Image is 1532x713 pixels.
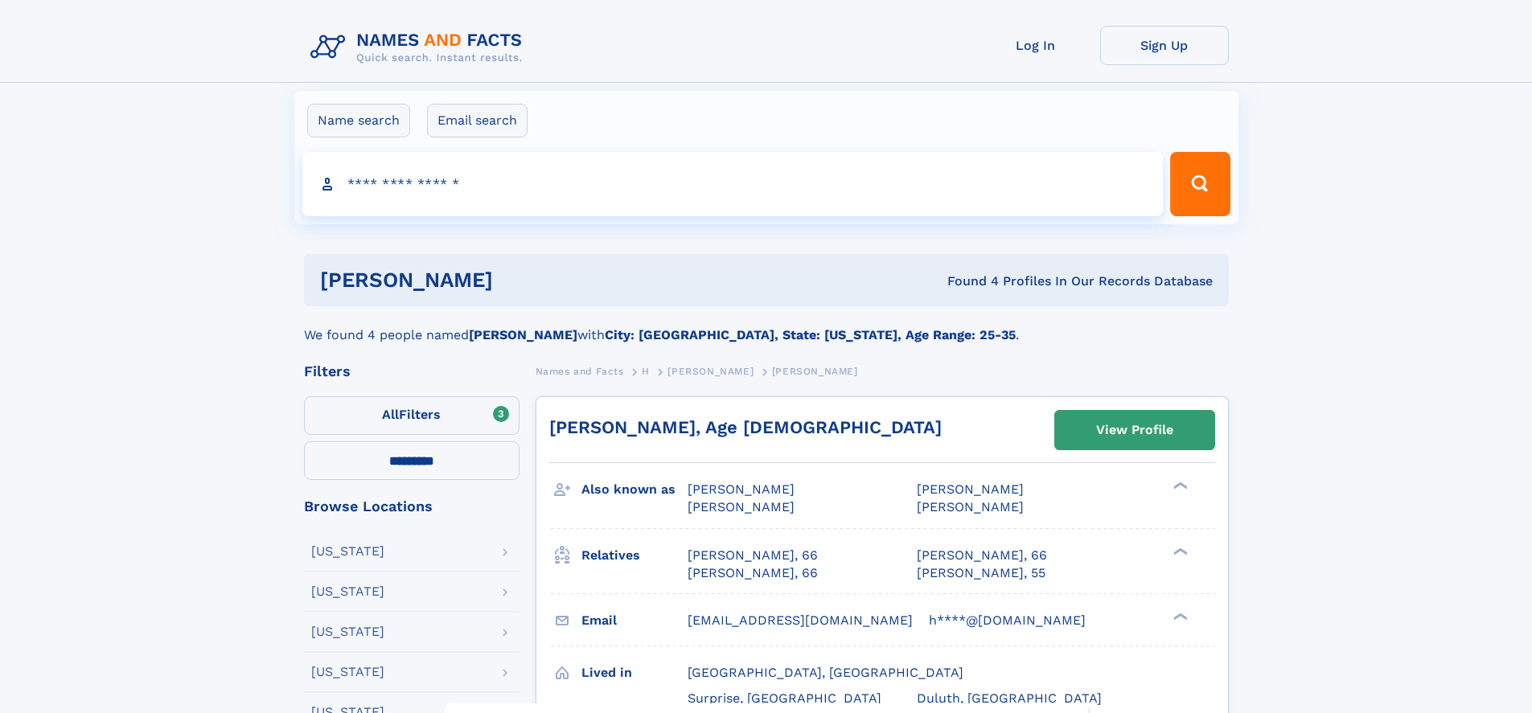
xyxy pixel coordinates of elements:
div: [US_STATE] [311,666,384,678]
span: [GEOGRAPHIC_DATA], [GEOGRAPHIC_DATA] [688,665,963,680]
h3: Also known as [581,476,688,503]
div: ❯ [1169,481,1189,491]
a: Names and Facts [536,361,624,381]
div: [US_STATE] [311,545,384,558]
input: search input [302,152,1164,216]
h3: Lived in [581,659,688,686]
span: H [642,366,650,377]
span: [EMAIL_ADDRESS][DOMAIN_NAME] [688,613,913,628]
a: Sign Up [1100,26,1229,65]
h3: Relatives [581,542,688,569]
div: ❯ [1169,546,1189,556]
a: [PERSON_NAME], 66 [917,547,1047,564]
span: [PERSON_NAME] [917,481,1024,497]
label: Email search [427,104,528,137]
span: [PERSON_NAME] [772,366,858,377]
a: [PERSON_NAME] [667,361,754,381]
b: City: [GEOGRAPHIC_DATA], State: [US_STATE], Age Range: 25-35 [605,327,1016,342]
a: [PERSON_NAME], Age [DEMOGRAPHIC_DATA] [549,417,942,437]
div: [US_STATE] [311,585,384,598]
h1: [PERSON_NAME] [320,270,721,290]
b: [PERSON_NAME] [469,327,577,342]
img: Logo Names and Facts [304,26,536,69]
div: Filters [304,364,520,379]
div: [US_STATE] [311,625,384,638]
a: [PERSON_NAME], 66 [688,547,818,564]
a: [PERSON_NAME], 66 [688,564,818,582]
span: [PERSON_NAME] [667,366,754,377]
button: Search Button [1170,152,1230,216]
span: Surprise, [GEOGRAPHIC_DATA] [688,690,881,706]
a: [PERSON_NAME], 55 [917,564,1045,582]
span: Duluth, [GEOGRAPHIC_DATA] [917,690,1102,706]
div: We found 4 people named with . [304,306,1229,345]
div: Browse Locations [304,499,520,514]
h3: Email [581,607,688,634]
div: View Profile [1096,412,1173,449]
span: [PERSON_NAME] [688,499,795,514]
div: Found 4 Profiles In Our Records Database [720,272,1213,290]
label: Name search [307,104,410,137]
a: View Profile [1055,411,1214,449]
span: [PERSON_NAME] [688,481,795,497]
a: H [642,361,650,381]
span: All [382,407,399,422]
div: ❯ [1169,611,1189,621]
span: [PERSON_NAME] [917,499,1024,514]
a: Log In [971,26,1100,65]
label: Filters [304,396,520,435]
